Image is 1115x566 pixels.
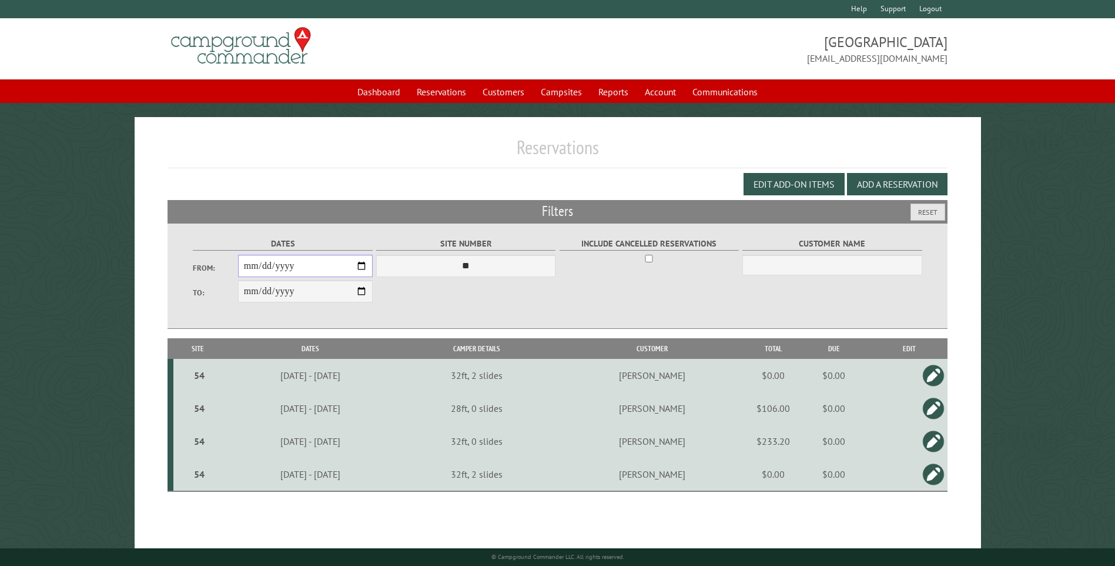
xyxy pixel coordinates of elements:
label: From: [193,262,237,274]
td: $106.00 [750,392,797,425]
td: [PERSON_NAME] [554,392,750,425]
th: Total [750,338,797,359]
td: $0.00 [750,359,797,392]
td: $0.00 [750,458,797,491]
th: Customer [554,338,750,359]
td: 32ft, 2 slides [399,359,554,392]
td: 28ft, 0 slides [399,392,554,425]
label: To: [193,287,237,298]
div: 54 [178,369,219,381]
a: Dashboard [350,81,407,103]
td: $0.00 [797,359,872,392]
a: Reservations [410,81,473,103]
td: $0.00 [797,458,872,491]
img: Campground Commander [168,23,314,69]
th: Site [173,338,221,359]
td: [PERSON_NAME] [554,458,750,491]
th: Camper Details [399,338,554,359]
span: [GEOGRAPHIC_DATA] [EMAIL_ADDRESS][DOMAIN_NAME] [558,32,947,65]
div: [DATE] - [DATE] [223,468,397,480]
th: Dates [222,338,399,359]
a: Customers [476,81,531,103]
td: $233.20 [750,425,797,458]
td: [PERSON_NAME] [554,425,750,458]
th: Due [797,338,872,359]
div: 54 [178,435,219,447]
th: Edit [871,338,947,359]
td: [PERSON_NAME] [554,359,750,392]
div: 54 [178,468,219,480]
button: Reset [910,204,945,221]
h1: Reservations [168,136,947,168]
div: [DATE] - [DATE] [223,435,397,447]
a: Account [638,81,683,103]
label: Site Number [376,237,555,251]
label: Customer Name [742,237,922,251]
h2: Filters [168,200,947,222]
label: Dates [193,237,372,251]
small: © Campground Commander LLC. All rights reserved. [491,553,624,561]
div: [DATE] - [DATE] [223,402,397,414]
td: $0.00 [797,392,872,425]
td: $0.00 [797,425,872,458]
a: Communications [685,81,765,103]
button: Edit Add-on Items [744,173,845,195]
button: Add a Reservation [847,173,947,195]
td: 32ft, 0 slides [399,425,554,458]
div: [DATE] - [DATE] [223,369,397,381]
td: 32ft, 2 slides [399,458,554,491]
div: 54 [178,402,219,414]
a: Campsites [534,81,589,103]
label: Include Cancelled Reservations [560,237,739,251]
a: Reports [591,81,635,103]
